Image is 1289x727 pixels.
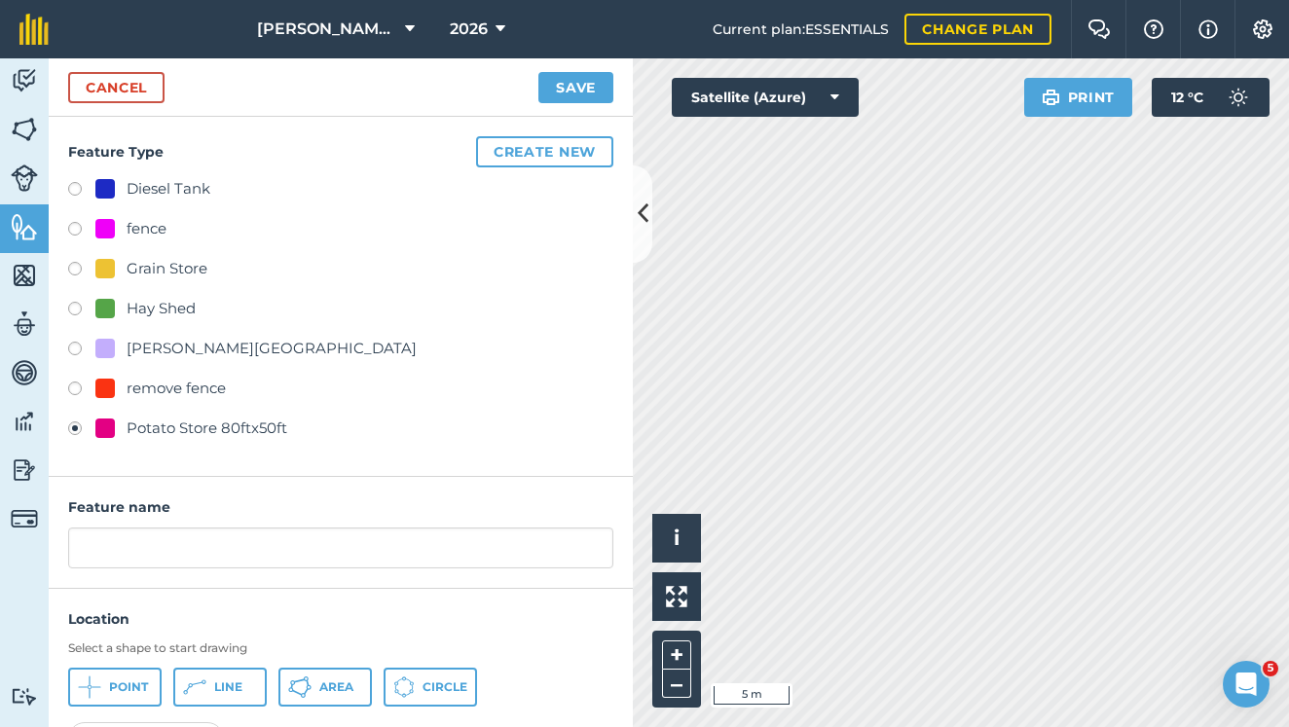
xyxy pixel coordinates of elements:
[11,505,38,532] img: svg+xml;base64,PD94bWwgdmVyc2lvbj0iMS4wIiBlbmNvZGluZz0idXRmLTgiPz4KPCEtLSBHZW5lcmF0b3I6IEFkb2JlIE...
[450,18,488,41] span: 2026
[11,687,38,706] img: svg+xml;base64,PD94bWwgdmVyc2lvbj0iMS4wIiBlbmNvZGluZz0idXRmLTgiPz4KPCEtLSBHZW5lcmF0b3I6IEFkb2JlIE...
[538,72,613,103] button: Save
[127,257,207,280] div: Grain Store
[11,358,38,387] img: svg+xml;base64,PD94bWwgdmVyc2lvbj0iMS4wIiBlbmNvZGluZz0idXRmLTgiPz4KPCEtLSBHZW5lcmF0b3I6IEFkb2JlIE...
[11,212,38,241] img: svg+xml;base64,PHN2ZyB4bWxucz0iaHR0cDovL3d3dy53My5vcmcvMjAwMC9zdmciIHdpZHRoPSI1NiIgaGVpZ2h0PSI2MC...
[11,407,38,436] img: svg+xml;base64,PD94bWwgdmVyc2lvbj0iMS4wIiBlbmNvZGluZz0idXRmLTgiPz4KPCEtLSBHZW5lcmF0b3I6IEFkb2JlIE...
[423,679,467,695] span: Circle
[214,679,242,695] span: Line
[662,670,691,698] button: –
[68,496,613,518] h4: Feature name
[1142,19,1165,39] img: A question mark icon
[68,72,165,103] a: Cancel
[68,608,613,630] h4: Location
[173,668,267,707] button: Line
[1223,661,1270,708] iframe: Intercom live chat
[127,297,196,320] div: Hay Shed
[11,455,38,485] img: svg+xml;base64,PD94bWwgdmVyc2lvbj0iMS4wIiBlbmNvZGluZz0idXRmLTgiPz4KPCEtLSBHZW5lcmF0b3I6IEFkb2JlIE...
[68,136,613,167] h4: Feature Type
[652,514,701,563] button: i
[1171,78,1203,117] span: 12 ° C
[672,78,859,117] button: Satellite (Azure)
[127,217,166,240] div: fence
[11,261,38,290] img: svg+xml;base64,PHN2ZyB4bWxucz0iaHR0cDovL3d3dy53My5vcmcvMjAwMC9zdmciIHdpZHRoPSI1NiIgaGVpZ2h0PSI2MC...
[666,586,687,607] img: Four arrows, one pointing top left, one top right, one bottom right and the last bottom left
[11,164,38,192] img: svg+xml;base64,PD94bWwgdmVyc2lvbj0iMS4wIiBlbmNvZGluZz0idXRmLTgiPz4KPCEtLSBHZW5lcmF0b3I6IEFkb2JlIE...
[11,66,38,95] img: svg+xml;base64,PD94bWwgdmVyc2lvbj0iMS4wIiBlbmNvZGluZz0idXRmLTgiPz4KPCEtLSBHZW5lcmF0b3I6IEFkb2JlIE...
[127,337,417,360] div: [PERSON_NAME][GEOGRAPHIC_DATA]
[11,309,38,339] img: svg+xml;base64,PD94bWwgdmVyc2lvbj0iMS4wIiBlbmNvZGluZz0idXRmLTgiPz4KPCEtLSBHZW5lcmF0b3I6IEFkb2JlIE...
[19,14,49,45] img: fieldmargin Logo
[662,640,691,670] button: +
[476,136,613,167] button: Create new
[109,679,148,695] span: Point
[68,640,613,656] h3: Select a shape to start drawing
[68,668,162,707] button: Point
[127,417,287,440] div: Potato Store 80ftx50ft
[1251,19,1274,39] img: A cog icon
[1198,18,1218,41] img: svg+xml;base64,PHN2ZyB4bWxucz0iaHR0cDovL3d3dy53My5vcmcvMjAwMC9zdmciIHdpZHRoPSIxNyIgaGVpZ2h0PSIxNy...
[1024,78,1133,117] button: Print
[1219,78,1258,117] img: svg+xml;base64,PD94bWwgdmVyc2lvbj0iMS4wIiBlbmNvZGluZz0idXRmLTgiPz4KPCEtLSBHZW5lcmF0b3I6IEFkb2JlIE...
[1152,78,1270,117] button: 12 °C
[278,668,372,707] button: Area
[904,14,1051,45] a: Change plan
[257,18,397,41] span: [PERSON_NAME] Farm Partnership
[1042,86,1060,109] img: svg+xml;base64,PHN2ZyB4bWxucz0iaHR0cDovL3d3dy53My5vcmcvMjAwMC9zdmciIHdpZHRoPSIxOSIgaGVpZ2h0PSIyNC...
[127,177,210,200] div: Diesel Tank
[11,115,38,144] img: svg+xml;base64,PHN2ZyB4bWxucz0iaHR0cDovL3d3dy53My5vcmcvMjAwMC9zdmciIHdpZHRoPSI1NiIgaGVpZ2h0PSI2MC...
[1263,661,1278,676] span: 5
[713,18,889,40] span: Current plan : ESSENTIALS
[1087,19,1111,39] img: Two speech bubbles overlapping with the left bubble in the forefront
[674,526,680,550] span: i
[384,668,477,707] button: Circle
[127,377,226,400] div: remove fence
[319,679,353,695] span: Area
